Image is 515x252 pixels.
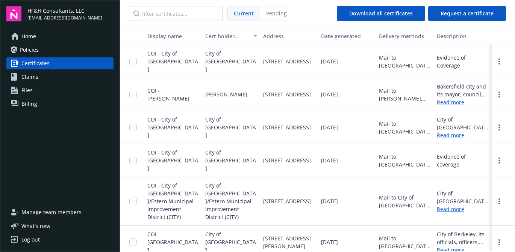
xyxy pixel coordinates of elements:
a: Read more [437,131,489,139]
div: Cert holder name [205,32,249,40]
div: Evidence of coverage [437,153,489,168]
a: more [495,123,504,132]
span: [STREET_ADDRESS] [263,90,311,98]
div: City of [GEOGRAPHIC_DATA] is included as an additional insured as required by a written contract ... [437,115,489,131]
span: [DATE] [321,197,338,205]
div: Date generated [321,32,373,40]
a: more [495,156,504,165]
input: Toggle Row Selected [129,58,137,65]
span: City of [GEOGRAPHIC_DATA] [205,49,257,73]
a: more [495,57,504,66]
button: Display name [144,27,202,45]
button: What's new [6,222,62,230]
a: more [495,238,504,247]
span: Home [21,30,36,42]
span: COI - City of [GEOGRAPHIC_DATA]/Estero Municipal Improvement District (CITY) [147,182,198,220]
div: Log out [21,234,40,246]
div: Mail to [PERSON_NAME], [STREET_ADDRESS] [379,87,431,102]
span: [DATE] [321,238,338,246]
span: [STREET_ADDRESS] [263,197,311,205]
button: HF&H Consultants, LLC[EMAIL_ADDRESS][DOMAIN_NAME] [27,6,114,21]
a: Files [6,84,114,96]
a: Home [6,30,114,42]
input: Toggle Row Selected [129,91,137,98]
span: Pending [260,6,293,21]
div: Delivery methods [379,32,431,40]
img: navigator-logo.svg [6,6,21,21]
input: Toggle Row Selected [129,198,137,205]
div: Bakersfield city and its mayor, council, officers, agents, employees and designed volunteers are ... [437,82,489,98]
div: City of [GEOGRAPHIC_DATA]/Estero Municipal Improvement District, its Council members, officials, ... [437,189,489,205]
span: COI - City of [GEOGRAPHIC_DATA] [147,116,198,139]
input: Toggle Row Selected [129,124,137,131]
div: Description [437,32,489,40]
button: Request a certificate [428,6,506,21]
button: Delivery methods [376,27,434,45]
a: Manage team members [6,206,114,218]
div: Evidence of Coverage [437,54,489,69]
div: Mail to [GEOGRAPHIC_DATA][STREET_ADDRESS] [379,120,431,135]
span: City of [GEOGRAPHIC_DATA] [205,148,257,172]
span: [STREET_ADDRESS] [263,57,311,65]
button: Address [260,27,318,45]
button: Description [434,27,492,45]
span: [EMAIL_ADDRESS][DOMAIN_NAME] [27,15,102,21]
span: [STREET_ADDRESS] [263,123,311,131]
span: Download all certificates [349,10,413,17]
button: Cert holder name [202,27,260,45]
div: City of Berkeley, its officials, officers, employees, agents, and volunteers are included as an a... [437,230,489,246]
span: HF&H Consultants, LLC [27,7,102,15]
span: [STREET_ADDRESS][PERSON_NAME] [263,234,315,250]
a: Policies [6,44,114,56]
div: Address [263,32,315,40]
span: Files [21,84,33,96]
span: COI - City of [GEOGRAPHIC_DATA] [147,149,198,172]
input: Toggle Row Selected [129,157,137,164]
span: [DATE] [321,123,338,131]
div: Display name [147,32,199,40]
a: Read more [437,98,489,106]
div: Mail to [GEOGRAPHIC_DATA], [STREET_ADDRESS] [379,54,431,69]
a: Billing [6,98,114,110]
span: Billing [21,98,37,110]
a: Read more [437,205,489,213]
span: What ' s new [21,222,50,230]
span: City of [GEOGRAPHIC_DATA]/Estero Municipal Improvement District (CITY) [205,181,257,221]
a: more [495,90,504,99]
a: Claims [6,71,114,83]
a: more [495,197,504,206]
span: Certificates [21,57,50,69]
button: Download all certificates [337,6,425,21]
span: Pending [266,9,287,17]
span: Claims [21,71,38,83]
span: [PERSON_NAME] [205,90,247,98]
span: [DATE] [321,90,338,98]
div: Mail to [GEOGRAPHIC_DATA][STREET_ADDRESS][PERSON_NAME] [379,234,431,250]
span: City of [GEOGRAPHIC_DATA] [205,115,257,139]
span: Manage team members [21,206,82,218]
a: Certificates [6,57,114,69]
span: [DATE] [321,156,338,164]
button: Date generated [318,27,376,45]
span: COI - City of [GEOGRAPHIC_DATA] [147,50,198,73]
span: Policies [20,44,39,56]
div: Mail to City of [GEOGRAPHIC_DATA]/Estero Municipal Improvement District (CITY), [STREET_ADDRESS] [379,193,431,209]
input: Toggle Row Selected [129,238,137,246]
span: [DATE] [321,57,338,65]
span: COI - [PERSON_NAME] [147,87,189,102]
div: Mail to [GEOGRAPHIC_DATA], [STREET_ADDRESS] [379,153,431,168]
span: [STREET_ADDRESS] [263,156,311,164]
input: Filter certificates... [129,6,223,21]
span: Current [234,9,254,17]
span: Request a certificate [441,10,494,17]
